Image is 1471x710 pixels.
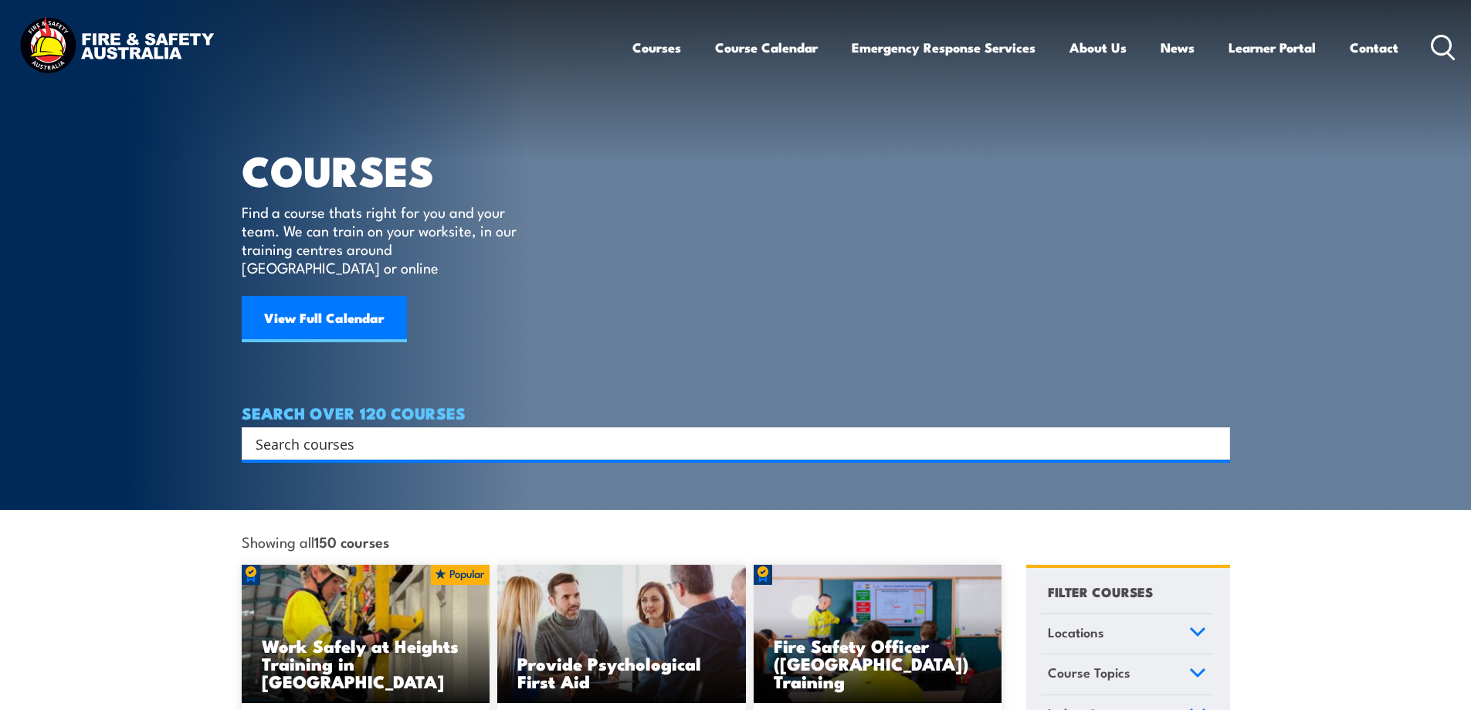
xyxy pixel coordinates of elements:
strong: 150 courses [314,531,389,552]
a: Contact [1350,27,1398,68]
a: View Full Calendar [242,296,407,342]
a: Courses [632,27,681,68]
a: Fire Safety Officer ([GEOGRAPHIC_DATA]) Training [754,565,1002,704]
input: Search input [256,432,1196,455]
a: Work Safely at Heights Training in [GEOGRAPHIC_DATA] [242,565,490,704]
img: Fire Safety Advisor [754,565,1002,704]
span: Showing all [242,533,389,549]
a: Course Calendar [715,27,818,68]
a: News [1161,27,1195,68]
a: Emergency Response Services [852,27,1035,68]
span: Locations [1048,622,1104,643]
h1: COURSES [242,151,539,188]
a: Learner Portal [1229,27,1316,68]
h3: Work Safely at Heights Training in [GEOGRAPHIC_DATA] [262,637,470,690]
img: Mental Health First Aid Training Course from Fire & Safety Australia [497,565,746,704]
span: Course Topics [1048,662,1130,683]
p: Find a course thats right for you and your team. We can train on your worksite, in our training c... [242,202,524,277]
a: About Us [1069,27,1127,68]
h3: Provide Psychological First Aid [517,654,726,690]
h3: Fire Safety Officer ([GEOGRAPHIC_DATA]) Training [774,637,982,690]
h4: FILTER COURSES [1048,581,1153,602]
form: Search form [259,433,1199,454]
img: Work Safely at Heights Training (1) [242,565,490,704]
a: Course Topics [1041,654,1213,695]
button: Search magnifier button [1203,433,1225,454]
h4: SEARCH OVER 120 COURSES [242,404,1230,421]
a: Locations [1041,614,1213,654]
a: Provide Psychological First Aid [497,565,746,704]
